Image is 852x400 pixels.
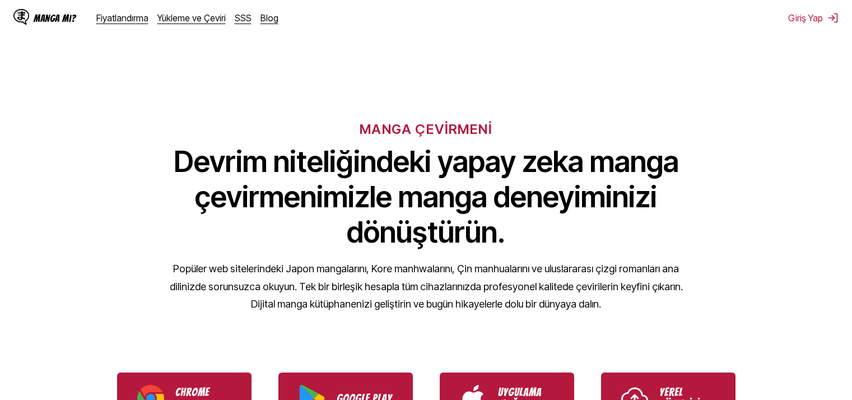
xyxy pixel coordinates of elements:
[827,12,839,24] img: oturumu Kapat
[175,386,209,398] font: Chrome
[157,12,226,24] a: Yükleme ve Çeviri
[96,12,148,24] a: Fiyatlandırma
[170,263,683,310] font: Popüler web sitelerindeki Japon mangalarını, Kore manhwalarını, Çin manhualarını ve uluslararası ...
[260,12,278,24] a: Blog
[13,9,96,27] a: IsManga LogoManga mı?
[360,121,492,137] font: MANGA ÇEVİRMENİ
[13,9,29,25] img: IsManga Logo
[174,144,679,250] font: Devrim niteliğindeki yapay zeka manga çevirmenimizle manga deneyiminizi dönüştürün.
[34,13,76,24] font: Manga mı?
[788,12,823,24] font: Giriş Yap
[788,12,839,24] button: Giriş Yap
[235,12,252,24] a: SSS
